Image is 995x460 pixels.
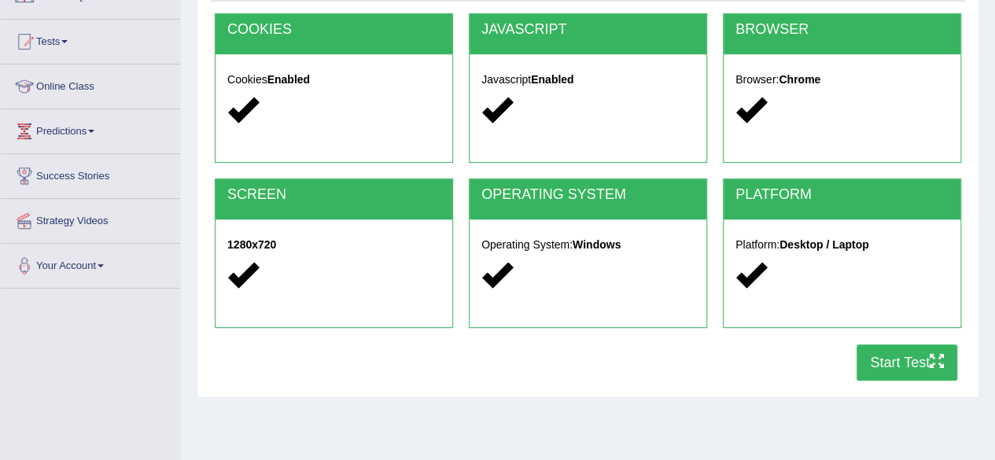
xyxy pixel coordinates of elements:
[1,199,180,238] a: Strategy Videos
[1,244,180,283] a: Your Account
[857,344,957,381] button: Start Test
[481,74,695,86] h5: Javascript
[1,20,180,59] a: Tests
[1,109,180,149] a: Predictions
[779,73,820,86] strong: Chrome
[735,187,949,203] h2: PLATFORM
[227,238,276,251] strong: 1280x720
[735,22,949,38] h2: BROWSER
[531,73,573,86] strong: Enabled
[1,154,180,193] a: Success Stories
[735,239,949,251] h5: Platform:
[227,74,440,86] h5: Cookies
[735,74,949,86] h5: Browser:
[481,187,695,203] h2: OPERATING SYSTEM
[779,238,869,251] strong: Desktop / Laptop
[267,73,310,86] strong: Enabled
[227,187,440,203] h2: SCREEN
[481,22,695,38] h2: JAVASCRIPT
[1,64,180,104] a: Online Class
[481,239,695,251] h5: Operating System:
[573,238,621,251] strong: Windows
[227,22,440,38] h2: COOKIES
